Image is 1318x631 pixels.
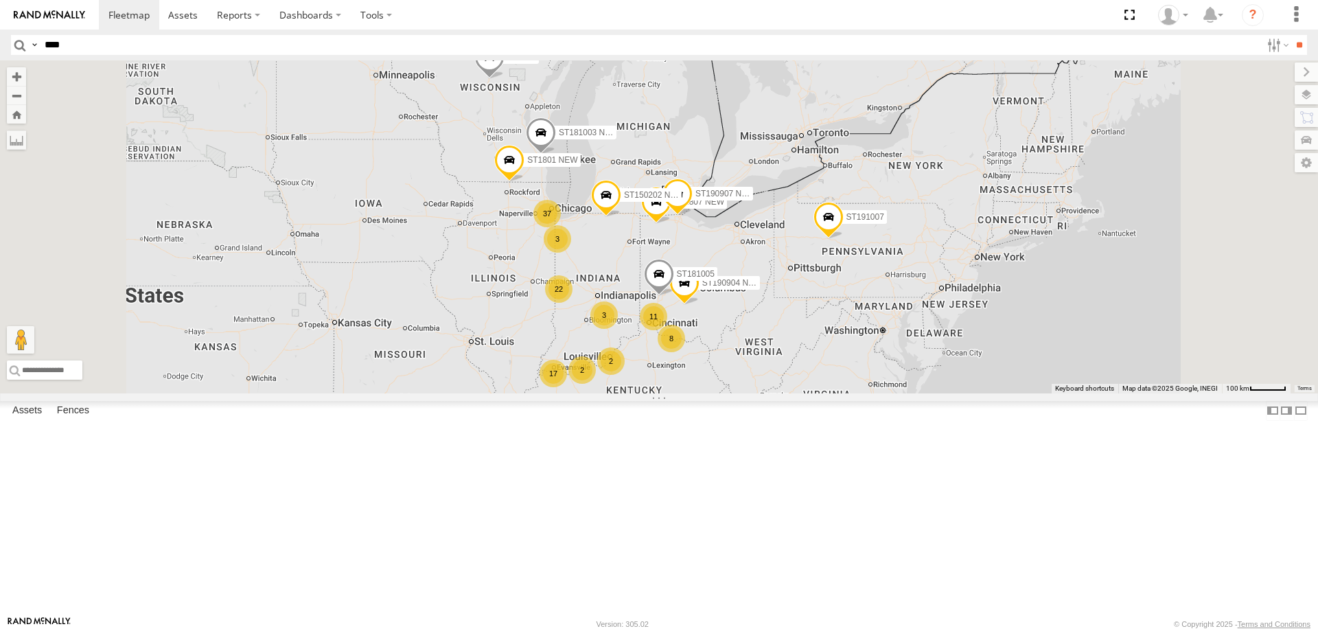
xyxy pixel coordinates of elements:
[1242,4,1264,26] i: ?
[1280,401,1293,421] label: Dock Summary Table to the Right
[29,35,40,55] label: Search Query
[1262,35,1291,55] label: Search Filter Options
[559,128,618,137] span: ST181003 NEW
[590,301,618,329] div: 3
[527,155,577,165] span: ST1801 NEW
[7,67,26,86] button: Zoom in
[1238,620,1310,628] a: Terms and Conditions
[624,190,684,200] span: ST150202 NEW
[702,278,762,288] span: ST190904 NEW
[545,275,573,303] div: 22
[8,617,71,631] a: Visit our Website
[597,347,625,375] div: 2
[7,105,26,124] button: Zoom Home
[1174,620,1310,628] div: © Copyright 2025 -
[1297,386,1312,391] a: Terms
[1122,385,1218,392] span: Map data ©2025 Google, INEGI
[1226,385,1249,392] span: 100 km
[544,225,571,253] div: 3
[640,303,667,330] div: 11
[533,200,561,227] div: 37
[695,189,755,198] span: ST190907 NEW
[540,360,567,387] div: 17
[1153,5,1193,25] div: Henry Harris
[7,130,26,150] label: Measure
[1055,384,1114,393] button: Keyboard shortcuts
[674,196,724,206] span: ST1807 NEW
[1295,153,1318,172] label: Map Settings
[1266,401,1280,421] label: Dock Summary Table to the Left
[1222,384,1291,393] button: Map Scale: 100 km per 50 pixels
[846,212,884,222] span: ST191007
[5,401,49,420] label: Assets
[597,620,649,628] div: Version: 305.02
[50,401,96,420] label: Fences
[507,52,536,62] span: ST1301
[7,326,34,354] button: Drag Pegman onto the map to open Street View
[1294,401,1308,421] label: Hide Summary Table
[677,269,715,279] span: ST181005
[658,325,685,352] div: 8
[14,10,85,20] img: rand-logo.svg
[7,86,26,105] button: Zoom out
[568,356,596,384] div: 2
